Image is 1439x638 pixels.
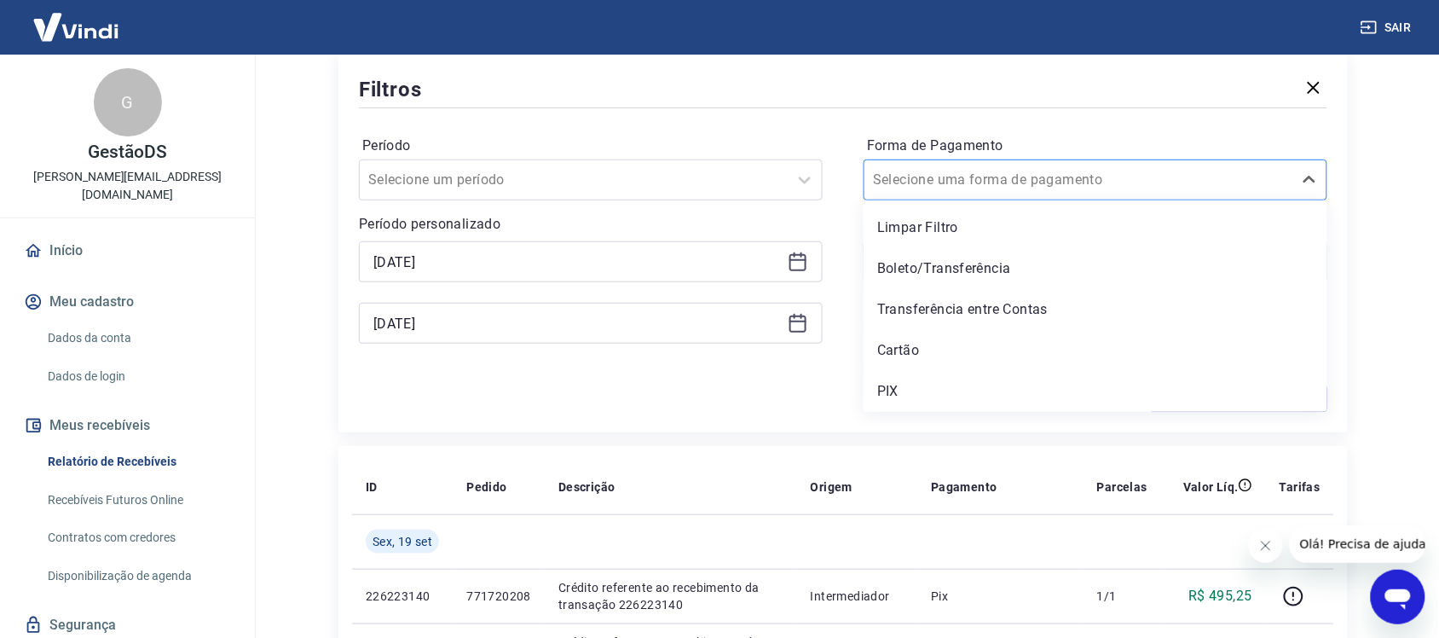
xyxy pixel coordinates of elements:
[362,136,819,156] label: Período
[1249,529,1283,563] iframe: Fechar mensagem
[1183,478,1239,496] p: Valor Líq.
[373,533,432,550] span: Sex, 19 set
[864,211,1327,245] div: Limpar Filtro
[811,588,904,605] p: Intermediador
[373,249,781,275] input: Data inicial
[864,333,1327,368] div: Cartão
[366,588,439,605] p: 226223140
[41,359,234,394] a: Dados de login
[1357,12,1419,43] button: Sair
[1280,478,1321,496] p: Tarifas
[366,478,378,496] p: ID
[466,588,531,605] p: 771720208
[41,444,234,479] a: Relatório de Recebíveis
[359,214,823,235] p: Período personalizado
[1097,588,1147,605] p: 1/1
[864,293,1327,327] div: Transferência entre Contas
[811,478,852,496] p: Origem
[931,588,1070,605] p: Pix
[41,483,234,518] a: Recebíveis Futuros Online
[867,136,1324,156] label: Forma de Pagamento
[14,168,241,204] p: [PERSON_NAME][EMAIL_ADDRESS][DOMAIN_NAME]
[20,1,131,53] img: Vindi
[1290,525,1425,563] iframe: Mensagem da empresa
[1371,570,1425,624] iframe: Botão para abrir a janela de mensagens
[359,76,422,103] h5: Filtros
[10,12,143,26] span: Olá! Precisa de ajuda?
[41,321,234,356] a: Dados da conta
[558,579,783,613] p: Crédito referente ao recebimento da transação 226223140
[1097,478,1147,496] p: Parcelas
[94,68,162,136] div: G
[20,407,234,444] button: Meus recebíveis
[1189,586,1253,606] p: R$ 495,25
[931,478,997,496] p: Pagamento
[558,478,615,496] p: Descrição
[466,478,506,496] p: Pedido
[864,252,1327,286] div: Boleto/Transferência
[20,283,234,321] button: Meu cadastro
[41,559,234,594] a: Disponibilização de agenda
[20,232,234,270] a: Início
[864,374,1327,409] div: PIX
[373,310,781,336] input: Data final
[41,520,234,555] a: Contratos com credores
[88,143,167,161] p: GestãoDS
